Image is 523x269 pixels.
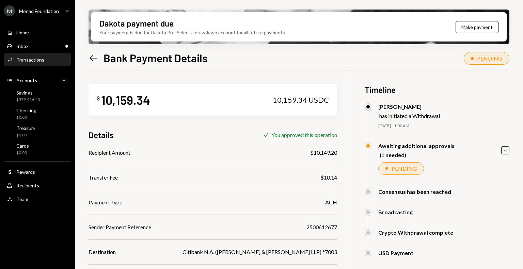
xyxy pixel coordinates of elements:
[4,74,71,86] a: Accounts
[320,173,337,182] div: $10.14
[378,123,509,129] div: [DATE] 11:00 AM
[4,166,71,178] a: Rewards
[89,198,122,206] div: Payment Type
[16,143,29,149] div: Cards
[101,92,150,107] div: 10,159.34
[392,165,417,172] div: PENDING
[16,150,29,156] div: $0.00
[16,115,36,120] div: $0.00
[16,132,35,138] div: $0.00
[378,209,413,215] div: Broadcasting
[456,21,498,33] button: Make payment
[4,123,71,139] a: Treasury$0.00
[16,196,28,202] div: Team
[97,95,100,102] div: $
[4,193,71,205] a: Team
[16,125,35,131] div: Treasury
[19,8,59,14] div: Monad Foundation
[104,51,208,65] h1: Bank Payment Details
[89,149,130,157] div: Recipient Amount
[16,183,39,188] div: Recipients
[16,97,40,103] div: $579,456.40
[325,198,337,206] div: ACH
[89,173,118,182] div: Transfer Fee
[16,43,29,49] div: Inbox
[378,229,453,236] div: Crypto Withdrawal complete
[477,55,502,62] div: PENDING
[310,149,337,157] div: $10,149.20
[89,223,151,231] div: Sender Payment Reference
[16,107,36,113] div: Checking
[89,248,116,256] div: Destination
[365,84,509,95] h3: Timeline
[89,129,114,140] h3: Details
[99,29,286,36] div: Your payment is due for Dakota Pro. Select a drawdown account for all future payments.
[380,152,455,158] div: (1 needed)
[378,103,440,110] div: [PERSON_NAME]
[4,141,71,157] a: Cards$0.00
[4,53,71,66] a: Transactions
[271,132,337,138] div: You approved this operation
[378,188,451,195] div: Consensus has been reached
[99,18,174,29] div: Dakota payment due
[4,40,71,52] a: Inbox
[4,105,71,122] a: Checking$0.00
[306,223,337,231] div: 2500612677
[378,250,413,256] div: USD Payment
[4,179,71,191] a: Recipients
[4,5,15,16] div: M
[16,57,44,63] div: Transactions
[273,95,329,105] div: 10,159.34 USDC
[4,26,71,38] a: Home
[183,248,337,256] div: Citibank N.A. ([PERSON_NAME] & [PERSON_NAME] LLP) *7003
[16,90,40,96] div: Savings
[16,78,37,83] div: Accounts
[16,30,29,35] div: Home
[4,88,71,104] a: Savings$579,456.40
[16,169,35,175] div: Rewards
[379,113,440,119] div: has initiated a Withdrawal
[378,142,455,149] div: Awaiting additional approvals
